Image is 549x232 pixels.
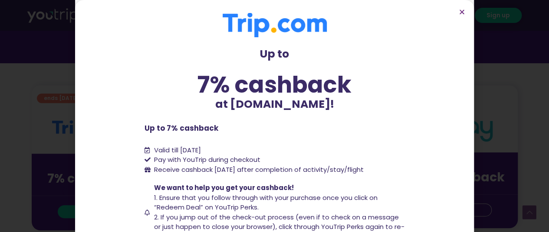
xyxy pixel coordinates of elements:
span: 1. Ensure that you follow through with your purchase once you click on “Redeem Deal” on YouTrip P... [154,193,378,212]
span: Receive cashback [DATE] after completion of activity/stay/flight [154,165,364,174]
a: Close [459,9,465,15]
span: We want to help you get your cashback! [154,183,294,192]
p: at [DOMAIN_NAME]! [145,96,405,113]
span: Valid till [DATE] [154,145,201,155]
p: Up to [145,46,405,62]
b: Up to 7% cashback [145,123,218,133]
span: Pay with YouTrip during checkout [152,155,260,165]
div: 7% cashback [145,73,405,96]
